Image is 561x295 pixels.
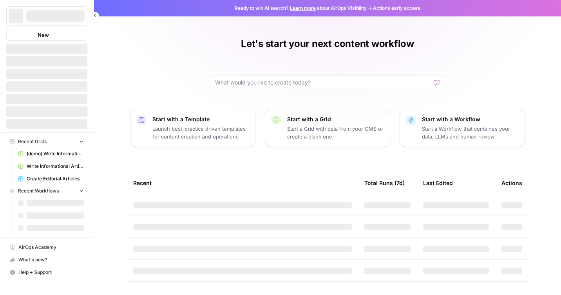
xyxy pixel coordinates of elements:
span: (demo) Write Informational Article [27,150,84,157]
p: Start with a Workflow [422,115,518,123]
p: Start a Grid with data from your CMS or create a blank one [287,125,384,140]
h1: Let's start your next content workflow [241,38,414,50]
div: Total Runs (7d) [364,172,405,194]
span: Create Editorial Articles [27,175,84,182]
span: Actions early access [373,5,420,12]
button: Start with a TemplateLaunch best-practice driven templates for content creation and operations [130,109,255,147]
button: Start with a GridStart a Grid with data from your CMS or create a blank one [265,109,390,147]
button: Start with a WorkflowStart a Workflow that combines your data, LLMs and human review [400,109,525,147]
p: Launch best-practice driven templates for content creation and operations [152,125,249,140]
p: Start a Workflow that combines your data, LLMs and human review [422,125,518,140]
a: Write Informational Article [14,160,87,173]
p: Start with a Template [152,115,249,123]
button: New [6,29,87,41]
input: What would you like to create today? [215,79,431,86]
button: Recent Workflows [6,185,87,197]
span: Ready to win AI search? about AirOps Visibility [235,5,367,12]
button: Help + Support [6,266,87,279]
p: Start with a Grid [287,115,384,123]
span: Write Informational Article [27,163,84,170]
a: Create Editorial Articles [14,173,87,185]
div: Last Edited [423,172,453,194]
span: Recent Workflows [18,187,59,194]
button: What's new? [6,254,87,266]
a: AirOps Academy [6,241,87,254]
button: Recent Grids [6,136,87,147]
div: Actions [501,172,522,194]
span: AirOps Academy [18,244,84,251]
a: (demo) Write Informational Article [14,147,87,160]
span: Help + Support [18,269,84,276]
div: What's new? [7,254,87,266]
div: Recent [133,172,352,194]
span: Recent Grids [18,138,47,145]
span: New [38,31,49,39]
a: Learn more [290,5,316,11]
